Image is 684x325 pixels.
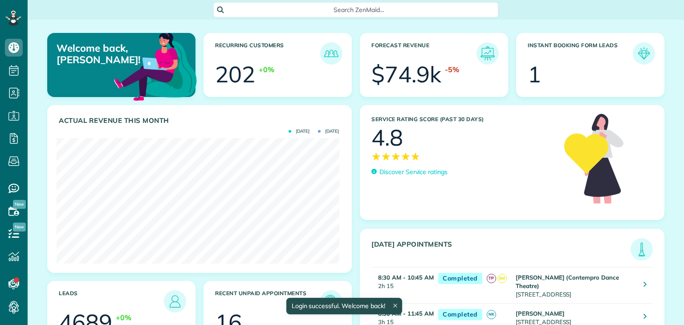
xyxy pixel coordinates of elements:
[379,167,448,177] p: Discover Service ratings
[59,117,342,125] h3: Actual Revenue this month
[322,45,340,62] img: icon_recurring_customers-cf858462ba22bcd05b5a5880d41d6543d210077de5bb9ebc9590e49fd87d84ed.png
[322,292,340,310] img: icon_unpaid_appointments-47b8ce3997adf2238b356f14209ab4cced10bd1f174958f3ca8f1d0dd7fffeee.png
[497,274,507,283] span: SM
[635,45,653,62] img: icon_form_leads-04211a6a04a5b2264e4ee56bc0799ec3eb69b7e499cbb523a139df1d13a81ae0.png
[371,167,448,177] a: Discover Service ratings
[445,65,459,75] div: -5%
[318,129,339,134] span: [DATE]
[371,149,381,164] span: ★
[371,126,403,149] div: 4.8
[57,42,147,66] p: Welcome back, [PERSON_NAME]!
[286,298,402,314] div: Login successful. Welcome back!
[371,268,434,304] td: 2h 15
[371,116,555,122] h3: Service Rating score (past 30 days)
[378,310,434,317] strong: 8:30 AM - 11:45 AM
[438,309,482,320] span: Completed
[371,240,631,260] h3: [DATE] Appointments
[13,223,26,232] span: New
[116,313,131,323] div: +0%
[13,200,26,209] span: New
[289,129,309,134] span: [DATE]
[411,149,420,164] span: ★
[59,290,164,313] h3: Leads
[371,42,476,65] h3: Forecast Revenue
[528,42,633,65] h3: Instant Booking Form Leads
[215,42,320,65] h3: Recurring Customers
[381,149,391,164] span: ★
[487,310,496,319] span: NK
[378,274,434,281] strong: 8:30 AM - 10:45 AM
[513,268,637,304] td: [STREET_ADDRESS]
[391,149,401,164] span: ★
[215,63,255,85] div: 202
[633,240,651,258] img: icon_todays_appointments-901f7ab196bb0bea1936b74009e4eb5ffbc2d2711fa7634e0d609ed5ef32b18b.png
[371,63,441,85] div: $74.9k
[166,292,184,310] img: icon_leads-1bed01f49abd5b7fead27621c3d59655bb73ed531f8eeb49469d10e621d6b896.png
[438,273,482,284] span: Completed
[215,290,320,313] h3: Recent unpaid appointments
[487,274,496,283] span: TP
[112,23,199,109] img: dashboard_welcome-42a62b7d889689a78055ac9021e634bf52bae3f8056760290aed330b23ab8690.png
[259,65,274,75] div: +0%
[528,63,541,85] div: 1
[516,310,565,317] strong: [PERSON_NAME]
[516,274,619,289] strong: [PERSON_NAME] (Contempro Dance Theatre)
[479,45,497,62] img: icon_forecast_revenue-8c13a41c7ed35a8dcfafea3cbb826a0462acb37728057bba2d056411b612bbbe.png
[401,149,411,164] span: ★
